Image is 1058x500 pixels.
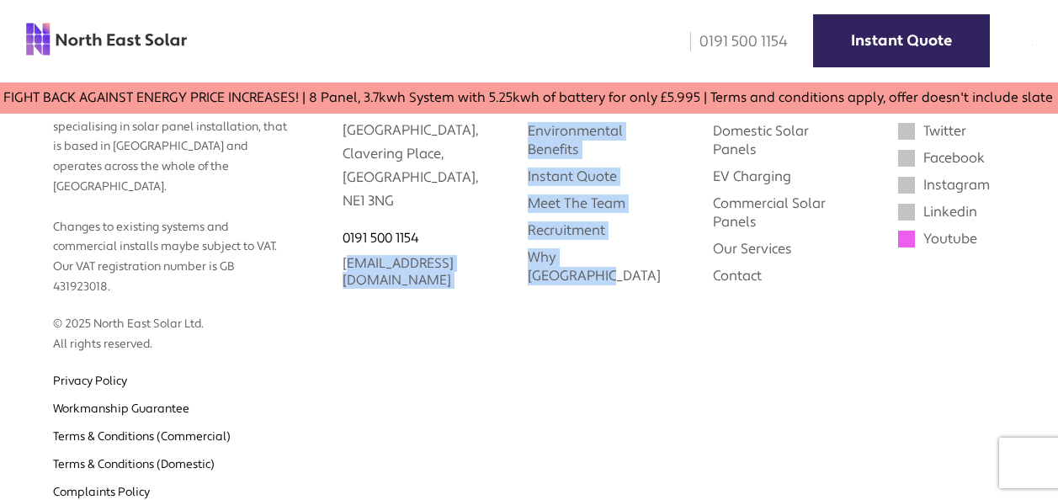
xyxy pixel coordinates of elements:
[898,230,1033,248] a: Youtube
[898,177,915,194] img: instagram icon
[53,457,215,472] a: Terms & Conditions (Domestic)
[898,176,1033,194] a: Instagram
[343,230,419,247] a: 0191 500 1154
[343,98,474,115] b: North East Solar Ltd
[528,194,625,212] a: Meet The Team
[898,203,1033,221] a: Linkedin
[898,123,915,140] img: twitter icon
[53,485,150,500] a: Complaints Policy
[528,122,623,158] a: Environmental Benefits
[713,122,809,158] a: Domestic Solar Panels
[813,14,990,67] a: Instant Quote
[898,231,915,247] img: youtube icon
[343,78,477,213] p: [GEOGRAPHIC_DATA], Clavering Place, [GEOGRAPHIC_DATA], NE1 3NG
[713,168,791,185] a: EV Charging
[53,374,127,389] a: Privacy Policy
[898,149,1033,168] a: Facebook
[713,194,826,231] a: Commercial Solar Panels
[53,429,231,444] a: Terms & Conditions (Commercial)
[690,32,691,51] img: phone icon
[528,221,605,239] a: Recruitment
[898,122,1033,141] a: Twitter
[53,402,189,417] a: Workmanship Guarantee
[53,81,292,298] p: North East Solar is an independent business specialising in solar panel installation, that is bas...
[343,255,454,289] a: [EMAIL_ADDRESS][DOMAIN_NAME]
[678,32,788,51] a: 0191 500 1154
[25,22,188,56] img: north east solar logo
[713,240,792,258] a: Our Services
[713,267,762,285] a: Contact
[898,150,915,167] img: facebook icon
[898,204,915,221] img: linkedin icon
[53,298,292,355] p: © 2025 North East Solar Ltd. All rights reserved.
[528,168,617,185] a: Instant Quote
[528,248,661,285] a: Why [GEOGRAPHIC_DATA]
